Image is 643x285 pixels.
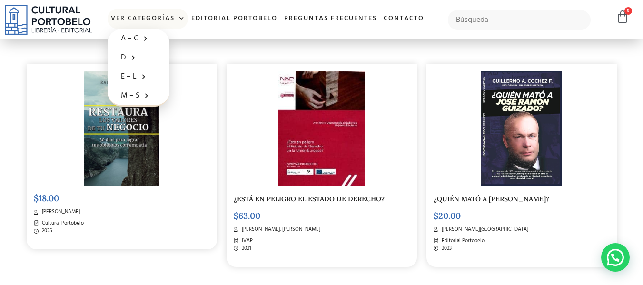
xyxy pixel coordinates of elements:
[40,227,52,235] span: 2025
[108,86,169,105] a: M – S
[281,9,380,29] a: Preguntas frecuentes
[434,210,438,221] span: $
[481,71,562,186] img: PORTADA ARMADA COCHEZ_page-0001
[278,71,365,186] img: 9788477776079
[108,9,188,29] a: Ver Categorías
[108,29,169,107] ul: Ver Categorías
[616,10,629,24] a: 0
[624,7,632,15] span: 0
[108,29,169,48] a: A – C
[234,210,260,221] bdi: 63.00
[380,9,427,29] a: Contacto
[434,210,461,221] bdi: 20.00
[439,237,485,245] span: Editorial Portobelo
[439,226,528,234] span: [PERSON_NAME][GEOGRAPHIC_DATA]
[239,237,253,245] span: IVAP
[108,67,169,86] a: E – L
[439,245,452,253] span: 2023
[434,195,549,203] a: ¿QUIÉN MATÓ A [PERSON_NAME]?
[40,208,80,216] span: [PERSON_NAME]
[188,9,281,29] a: Editorial Portobelo
[108,48,169,67] a: D
[34,193,59,204] bdi: 18.00
[34,193,39,204] span: $
[234,210,238,221] span: $
[448,10,591,30] input: Búsqueda
[239,226,320,234] span: [PERSON_NAME], [PERSON_NAME]
[84,71,159,186] img: portada libro Raiza Rodriguez
[234,195,385,203] a: ¿ESTÁ EN PELIGRO EL ESTADO DE DERECHO?
[40,219,84,227] span: Cultural Portobelo
[239,245,251,253] span: 2021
